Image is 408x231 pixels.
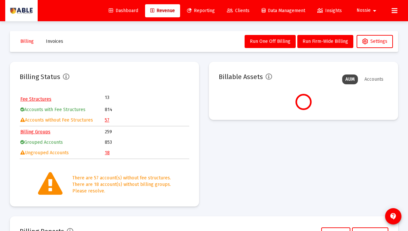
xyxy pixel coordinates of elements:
span: Run One Off Billing [250,39,290,44]
div: AUM [342,74,358,84]
h2: Billing Status [20,72,60,82]
span: Billing [20,39,34,44]
button: Invoices [41,35,68,48]
span: Reporting [187,8,215,13]
td: 814 [105,105,189,115]
div: There are 18 account(s) without billing groups. [72,181,171,188]
td: 853 [105,138,189,147]
button: Nossie [349,4,386,17]
button: Run Firm-Wide Billing [297,35,353,48]
div: Please resolve. [72,188,171,194]
span: Data Management [262,8,305,13]
a: Data Management [256,4,310,17]
div: There are 57 account(s) without fee structures. [72,175,171,181]
a: Clients [222,4,255,17]
div: Accounts [361,74,387,84]
td: 259 [105,127,189,137]
a: Revenue [145,4,180,17]
td: Accounts without Fee Structures [20,115,104,125]
a: Reporting [182,4,220,17]
img: Dashboard [10,4,33,17]
button: Run One Off Billing [245,35,296,48]
span: Insights [317,8,342,13]
span: Revenue [150,8,175,13]
span: Settings [362,39,387,44]
span: Run Firm-Wide Billing [303,39,348,44]
span: Clients [227,8,250,13]
a: 18 [105,150,110,156]
a: Insights [312,4,347,17]
span: Nossie [357,8,371,13]
td: 13 [105,94,147,101]
td: Ungrouped Accounts [20,148,104,158]
mat-icon: contact_support [389,212,397,220]
td: Accounts with Fee Structures [20,105,104,115]
mat-icon: arrow_drop_down [371,4,379,17]
a: 57 [105,117,109,123]
span: Dashboard [109,8,138,13]
button: Billing [15,35,39,48]
a: Billing Groups [20,129,50,135]
a: Fee Structures [20,96,51,102]
button: Settings [357,35,393,48]
h2: Billable Assets [219,72,263,82]
td: Grouped Accounts [20,138,104,147]
a: Dashboard [103,4,143,17]
span: Invoices [46,39,63,44]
